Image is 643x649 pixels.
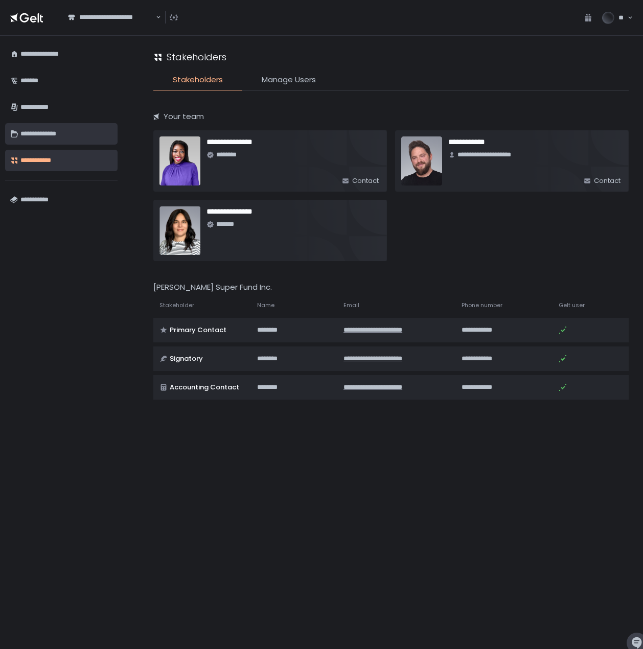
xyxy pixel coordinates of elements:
[167,50,226,64] h1: Stakeholders
[257,302,274,309] span: Name
[262,74,316,86] span: Manage Users
[61,7,161,28] div: Search for option
[170,383,239,392] span: Accounting Contact
[559,302,585,309] span: Gelt user
[170,326,226,335] span: Primary Contact
[170,354,203,363] span: Signatory
[159,302,194,309] span: Stakeholder
[153,282,272,292] span: [PERSON_NAME] Super Fund Inc.
[173,74,223,86] span: Stakeholders
[164,111,204,123] span: Your team
[343,302,359,309] span: Email
[68,22,155,32] input: Search for option
[462,302,502,309] span: Phone number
